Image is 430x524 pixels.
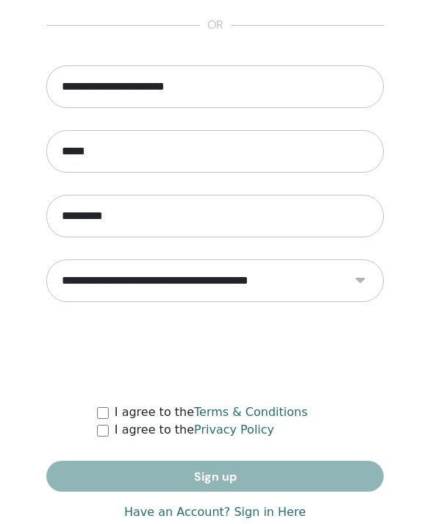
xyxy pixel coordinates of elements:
label: I agree to the [115,421,274,439]
label: I agree to the [115,403,308,421]
a: Privacy Policy [194,423,274,437]
span: or [200,17,231,35]
a: Terms & Conditions [194,405,307,419]
a: Have an Account? Sign in Here [124,503,306,521]
iframe: reCAPTCHA [104,324,327,381]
